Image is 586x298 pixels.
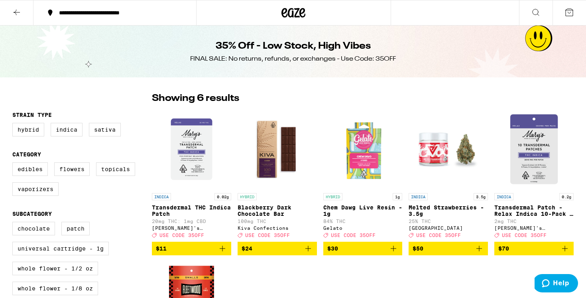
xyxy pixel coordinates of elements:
span: $24 [242,245,252,252]
p: 25% THC [409,219,488,224]
p: INDICA [152,193,171,200]
p: Melted Strawberries - 3.5g [409,204,488,217]
a: Open page for Melted Strawberries - 3.5g from Ember Valley [409,109,488,242]
h1: 35% Off - Low Stock, High Vibes [216,39,371,53]
img: Gelato - Chem Dawg Live Resin - 1g [323,109,403,189]
p: 100mg THC [238,219,317,224]
div: Gelato [323,225,403,231]
p: 3.5g [474,193,488,200]
legend: Strain Type [12,112,52,118]
p: 1g [393,193,402,200]
div: Kiva Confections [238,225,317,231]
img: Mary's Medicinals - Transdermal THC Indica Patch [152,109,231,189]
label: Edibles [12,162,48,176]
span: USE CODE 35OFF [159,233,204,238]
label: Flowers [54,162,90,176]
a: Open page for Chem Dawg Live Resin - 1g from Gelato [323,109,403,242]
label: Chocolate [12,222,55,235]
p: INDICA [494,193,513,200]
button: Add to bag [494,242,574,255]
a: Open page for Transdermal Patch - Relax Indica 10-Pack - 200mg from Mary's Medicinals [494,109,574,242]
button: Add to bag [409,242,488,255]
img: Kiva Confections - Blackberry Dark Chocolate Bar [238,109,317,189]
button: Add to bag [152,242,231,255]
label: Whole Flower - 1/2 oz [12,262,98,275]
a: Open page for Blackberry Dark Chocolate Bar from Kiva Confections [238,109,317,242]
span: $50 [413,245,423,252]
p: Blackberry Dark Chocolate Bar [238,204,317,217]
p: HYBRID [238,193,257,200]
label: Sativa [89,123,121,136]
span: $70 [498,245,509,252]
p: 0.02g [214,193,231,200]
p: Chem Dawg Live Resin - 1g [323,204,403,217]
p: 20mg THC: 1mg CBD [152,219,231,224]
legend: Category [12,151,41,158]
span: USE CODE 35OFF [416,233,461,238]
p: 0.2g [559,193,574,200]
label: Universal Cartridge - 1g [12,242,109,255]
label: Topicals [96,162,135,176]
div: FINAL SALE: No returns, refunds, or exchanges - Use Code: 35OFF [190,55,396,63]
p: Showing 6 results [152,92,239,105]
p: Transdermal Patch - Relax Indica 10-Pack - 200mg [494,204,574,217]
span: $30 [327,245,338,252]
p: HYBRID [323,193,342,200]
span: $11 [156,245,167,252]
span: USE CODE 35OFF [245,233,290,238]
label: Indica [51,123,83,136]
label: Whole Flower - 1/8 oz [12,282,98,295]
p: Transdermal THC Indica Patch [152,204,231,217]
iframe: Opens a widget where you can find more information [535,274,578,294]
span: USE CODE 35OFF [331,233,376,238]
div: [PERSON_NAME]'s Medicinals [494,225,574,231]
label: Patch [61,222,90,235]
div: [PERSON_NAME]'s Medicinals [152,225,231,231]
p: INDICA [409,193,428,200]
button: Add to bag [238,242,317,255]
a: Open page for Transdermal THC Indica Patch from Mary's Medicinals [152,109,231,242]
label: Vaporizers [12,182,59,196]
legend: Subcategory [12,211,52,217]
label: Hybrid [12,123,44,136]
button: Add to bag [323,242,403,255]
div: [GEOGRAPHIC_DATA] [409,225,488,231]
span: USE CODE 35OFF [502,233,547,238]
p: 84% THC [323,219,403,224]
p: 2mg THC [494,219,574,224]
img: Ember Valley - Melted Strawberries - 3.5g [409,109,488,189]
img: Mary's Medicinals - Transdermal Patch - Relax Indica 10-Pack - 200mg [494,109,574,189]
